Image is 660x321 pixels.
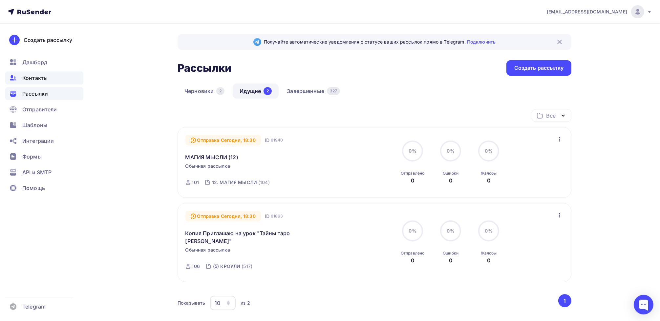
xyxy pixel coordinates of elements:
span: 0% [409,148,416,154]
div: 2 [264,87,272,95]
span: Дашборд [22,58,47,66]
button: Все [532,109,571,122]
a: Формы [5,150,83,163]
div: Отправлено [401,171,424,176]
a: МАГИЯ МЫСЛИ (12) [185,153,238,161]
div: 106 [192,263,200,270]
div: 327 [327,87,340,95]
span: 61863 [271,213,283,219]
div: Отправка Сегодня, 18:30 [185,135,261,145]
span: ID [265,213,269,219]
button: 10 [210,295,236,311]
span: 0% [447,148,455,154]
div: из 2 [241,300,250,306]
span: 0% [485,228,493,234]
span: 0% [409,228,416,234]
img: Telegram [253,38,261,46]
div: 0 [411,256,415,264]
div: (104) [258,179,270,186]
span: Обычная рассылка [185,163,230,169]
a: Подключить [467,39,496,45]
div: (5) КРОУЛИ [213,263,240,270]
span: Контакты [22,74,48,82]
span: Получайте автоматические уведомления о статусе ваших рассылок прямо в Telegram. [264,39,496,45]
ul: Pagination [557,294,572,307]
a: Черновики2 [178,84,231,99]
a: Шаблоны [5,119,83,132]
a: [EMAIL_ADDRESS][DOMAIN_NAME] [547,5,652,18]
a: 12. МАГИЯ МЫСЛИ (104) [211,177,270,188]
div: (517) [242,263,252,270]
span: Шаблоны [22,121,47,129]
div: Ошибки [443,251,458,256]
span: Отправители [22,105,57,113]
a: Отправители [5,103,83,116]
div: Показывать [178,300,205,306]
span: Обычная рассылка [185,247,230,253]
button: Go to page 1 [558,294,571,307]
div: 0 [487,177,491,184]
div: Создать рассылку [24,36,72,44]
a: Копия Приглашаю на урок "Тайны таро [PERSON_NAME]" [185,229,298,245]
div: 12. МАГИЯ МЫСЛИ [212,179,257,186]
span: API и SMTP [22,168,52,176]
div: Все [546,112,556,120]
a: Контакты [5,71,83,85]
span: Помощь [22,184,45,192]
div: Отправлено [401,251,424,256]
div: 0 [411,177,415,184]
div: Создать рассылку [514,64,564,72]
div: 2 [216,87,224,95]
div: Отправка Сегодня, 18:30 [185,211,261,221]
span: [EMAIL_ADDRESS][DOMAIN_NAME] [547,9,627,15]
span: 0% [447,228,455,234]
div: 0 [487,256,491,264]
div: 101 [192,179,199,186]
span: Telegram [22,303,46,311]
div: 0 [449,256,453,264]
span: Интеграции [22,137,54,145]
div: 10 [215,299,220,307]
div: 0 [449,177,453,184]
div: Жалобы [481,171,497,176]
div: Жалобы [481,251,497,256]
a: Завершенные327 [280,84,347,99]
h2: Рассылки [178,62,231,75]
a: Дашборд [5,56,83,69]
div: Ошибки [443,171,458,176]
a: Рассылки [5,87,83,100]
a: Идущие2 [233,84,279,99]
span: ID [265,137,269,143]
span: Формы [22,153,42,160]
span: Рассылки [22,90,48,98]
a: (5) КРОУЛИ (517) [212,261,253,272]
span: 0% [485,148,493,154]
span: 61940 [271,137,283,143]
